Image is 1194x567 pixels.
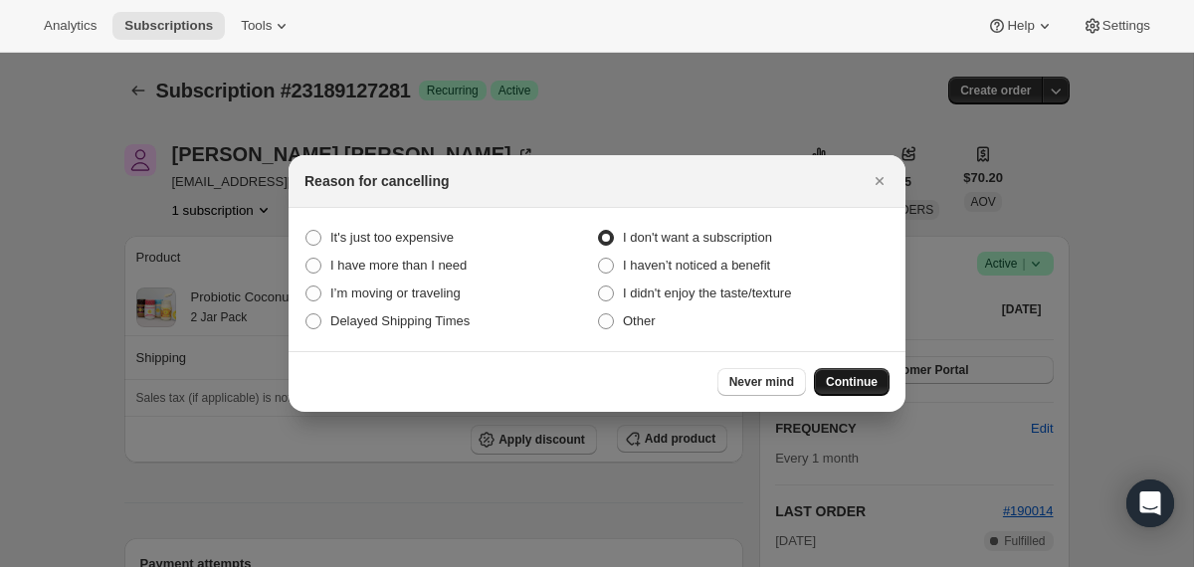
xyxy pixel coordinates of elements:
[729,374,794,390] span: Never mind
[1126,479,1174,527] div: Open Intercom Messenger
[623,285,791,300] span: I didn't enjoy the taste/texture
[623,230,772,245] span: I don't want a subscription
[623,313,656,328] span: Other
[330,313,470,328] span: Delayed Shipping Times
[32,12,108,40] button: Analytics
[229,12,303,40] button: Tools
[330,230,454,245] span: It's just too expensive
[1007,18,1034,34] span: Help
[1102,18,1150,34] span: Settings
[330,285,461,300] span: I’m moving or traveling
[124,18,213,34] span: Subscriptions
[44,18,97,34] span: Analytics
[826,374,878,390] span: Continue
[304,171,449,191] h2: Reason for cancelling
[814,368,890,396] button: Continue
[866,167,894,195] button: Close
[1071,12,1162,40] button: Settings
[717,368,806,396] button: Never mind
[330,258,467,273] span: I have more than I need
[623,258,770,273] span: I haven’t noticed a benefit
[112,12,225,40] button: Subscriptions
[975,12,1066,40] button: Help
[241,18,272,34] span: Tools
